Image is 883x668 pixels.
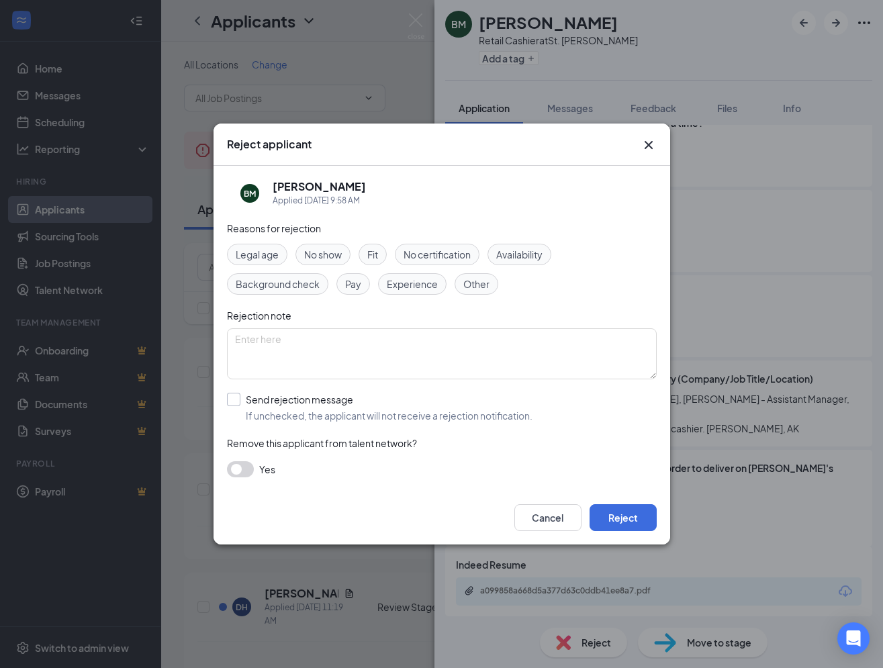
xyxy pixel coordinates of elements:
[387,277,438,291] span: Experience
[463,277,490,291] span: Other
[273,194,366,207] div: Applied [DATE] 9:58 AM
[404,247,471,262] span: No certification
[837,622,870,655] div: Open Intercom Messenger
[227,137,312,152] h3: Reject applicant
[259,461,275,477] span: Yes
[304,247,342,262] span: No show
[227,309,291,322] span: Rejection note
[496,247,543,262] span: Availability
[244,188,256,199] div: BM
[227,437,417,449] span: Remove this applicant from talent network?
[236,277,320,291] span: Background check
[590,504,657,531] button: Reject
[514,504,582,531] button: Cancel
[273,179,366,194] h5: [PERSON_NAME]
[641,137,657,153] svg: Cross
[641,137,657,153] button: Close
[227,222,321,234] span: Reasons for rejection
[236,247,279,262] span: Legal age
[367,247,378,262] span: Fit
[345,277,361,291] span: Pay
